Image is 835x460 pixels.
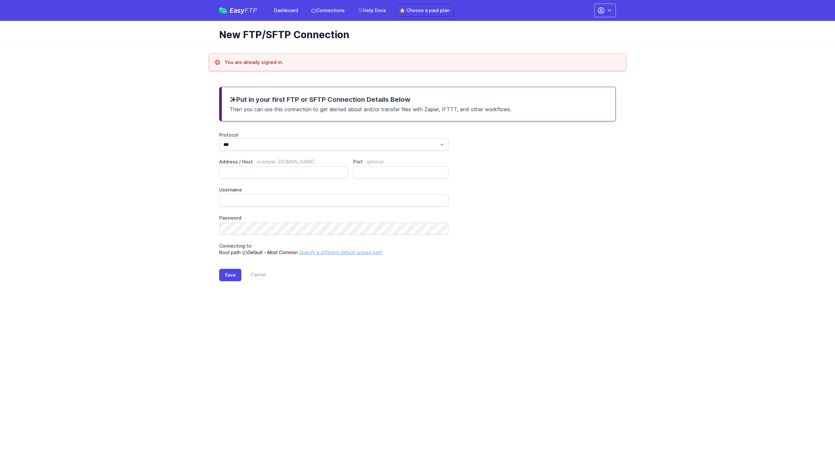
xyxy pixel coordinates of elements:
[219,187,448,193] label: Username
[247,250,298,255] i: Default - Most Common
[219,243,448,256] p: Root path (/)
[219,243,252,249] span: Connecting to:
[245,7,257,14] span: FTP
[230,95,608,104] h3: Put in your first FTP or SFTP Connection Details Below
[354,5,390,16] a: Help Docs
[219,29,611,40] h1: New FTP/SFTP Connection
[270,5,302,16] a: Dashboard
[225,59,283,66] h3: You are already signed in.
[219,132,448,138] label: Protocol
[307,5,349,16] a: Connections
[367,159,384,164] span: optional
[219,269,241,281] button: Save
[230,7,257,14] span: Easy
[299,250,382,255] a: Specify a different default upload path
[353,159,448,165] label: Port
[219,7,257,14] a: EasyFTP
[241,269,266,281] a: Cancel
[230,104,608,113] p: Then you can use this connection to get alerted about and/or transfer files with Zapier, IFTTT, a...
[219,215,448,221] label: Password
[219,8,227,13] img: easyftp_logo.png
[395,4,454,17] a: ⭐ Choose a paid plan
[219,159,348,165] label: Address / Host
[257,159,314,164] span: example: [DOMAIN_NAME]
